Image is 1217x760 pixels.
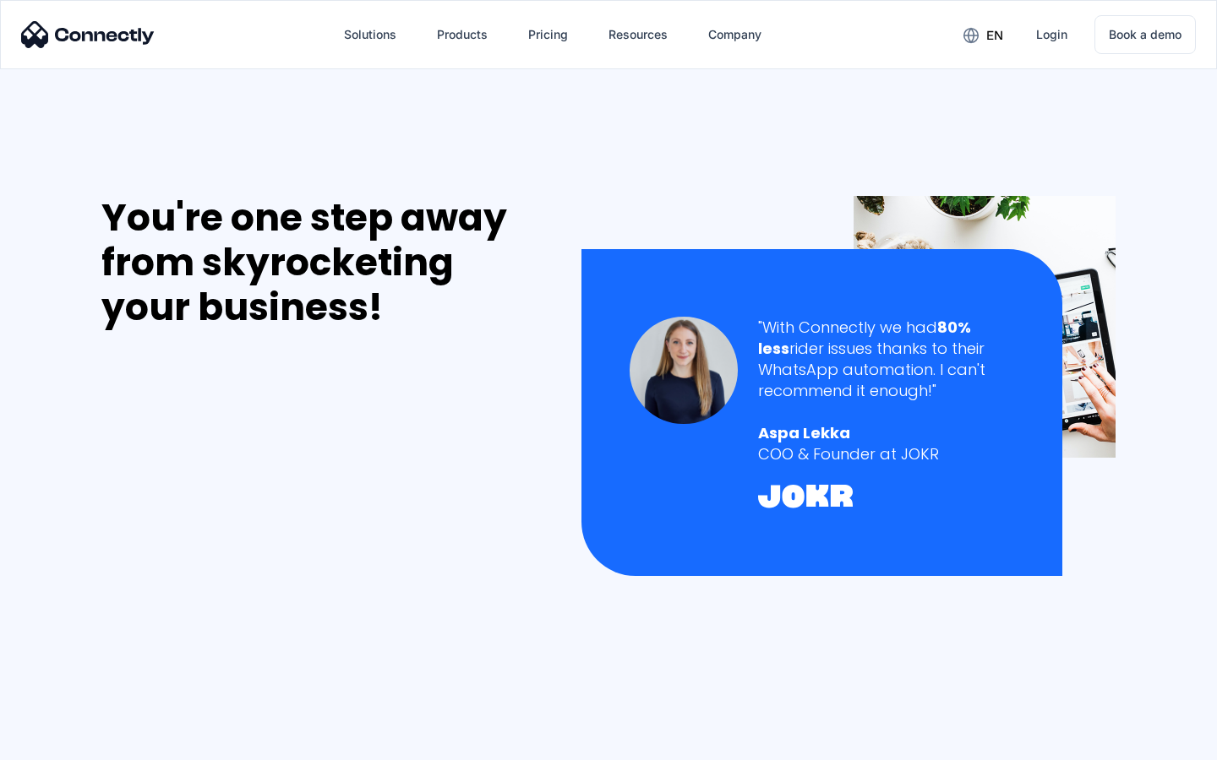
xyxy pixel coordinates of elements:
[1094,15,1196,54] a: Book a demo
[17,730,101,754] aside: Language selected: English
[758,443,1014,464] div: COO & Founder at JOKR
[515,14,581,55] a: Pricing
[986,24,1003,47] div: en
[344,23,396,46] div: Solutions
[758,317,971,359] strong: 80% less
[34,730,101,754] ul: Language list
[101,196,546,329] div: You're one step away from skyrocketing your business!
[21,21,155,48] img: Connectly Logo
[708,23,761,46] div: Company
[101,350,355,737] iframe: Form 0
[758,422,850,443] strong: Aspa Lekka
[528,23,568,46] div: Pricing
[1036,23,1067,46] div: Login
[758,317,1014,402] div: "With Connectly we had rider issues thanks to their WhatsApp automation. I can't recommend it eno...
[437,23,488,46] div: Products
[1023,14,1081,55] a: Login
[608,23,668,46] div: Resources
